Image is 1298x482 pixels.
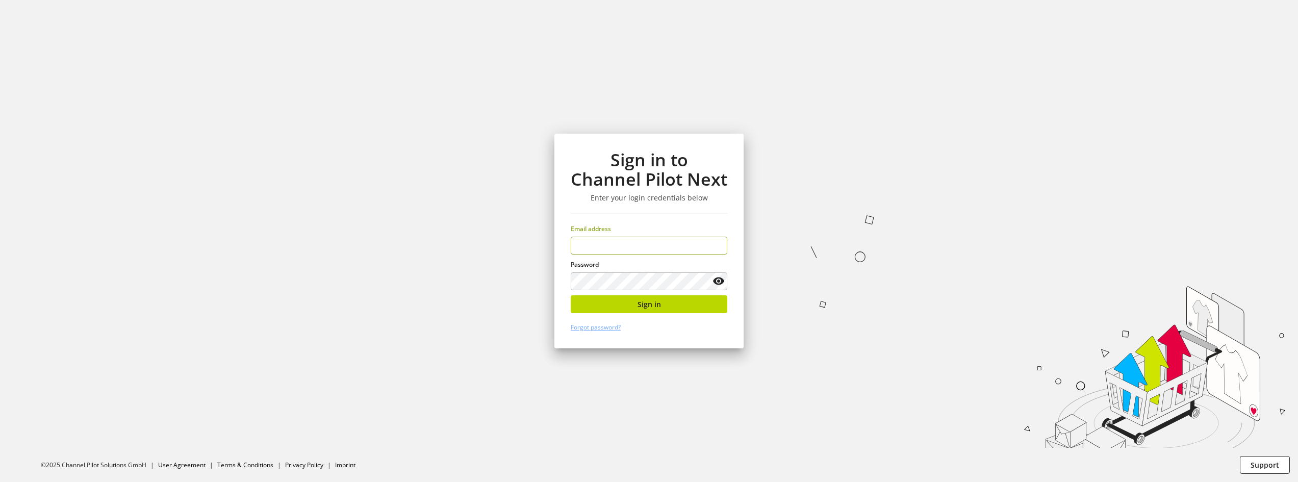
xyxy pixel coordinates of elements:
[1251,460,1279,470] span: Support
[571,224,611,233] span: Email address
[41,461,158,470] li: ©2025 Channel Pilot Solutions GmbH
[571,193,727,202] h3: Enter your login credentials below
[335,461,355,469] a: Imprint
[571,323,621,332] a: Forgot password?
[158,461,206,469] a: User Agreement
[571,150,727,189] h1: Sign in to Channel Pilot Next
[571,260,599,269] span: Password
[638,299,661,310] span: Sign in
[709,240,722,252] keeper-lock: Open Keeper Popup
[1240,456,1290,474] button: Support
[571,295,727,313] button: Sign in
[217,461,273,469] a: Terms & Conditions
[285,461,323,469] a: Privacy Policy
